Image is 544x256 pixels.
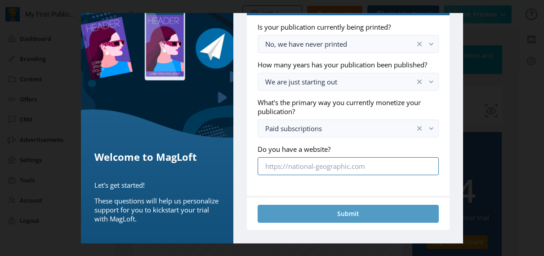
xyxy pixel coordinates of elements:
button: We are just starting outclear [258,73,439,91]
button: No, we have never printedclear [258,35,439,53]
label: How many years has your publication been published? [258,60,432,69]
button: Paid subscriptionsclear [258,119,439,137]
label: Is your publication currently being printed? [258,22,432,31]
nb-icon: clear [415,124,424,133]
div: No, we have never printed [265,39,415,49]
label: What's the primary way you currently monetize your publication? [258,98,432,116]
button: Submit [258,205,439,223]
input: https://national-geographic.com [258,157,439,175]
h5: Welcome to MagLoft [94,150,220,164]
nb-icon: clear [415,40,424,49]
nb-icon: clear [415,77,424,86]
p: These questions will help us personalize support for you to kickstart your trial with MagLoft. [94,196,220,223]
div: Paid subscriptions [265,123,415,134]
p: Let's get started! [94,181,220,190]
label: Do you have a website? [258,145,432,154]
div: We are just starting out [265,76,415,87]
